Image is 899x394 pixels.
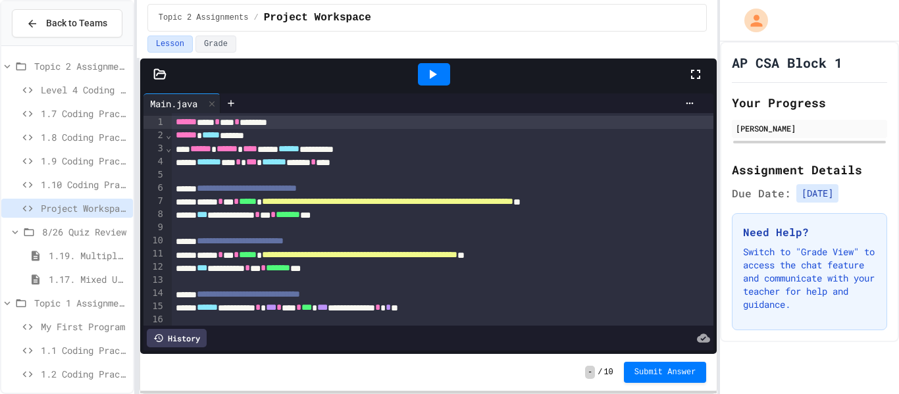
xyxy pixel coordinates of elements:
div: 11 [143,247,165,260]
button: Submit Answer [624,362,707,383]
button: Lesson [147,36,193,53]
span: 1.9 Coding Practice [41,154,128,168]
div: 16 [143,313,165,326]
div: 1 [143,116,165,129]
div: 2 [143,129,165,142]
p: Switch to "Grade View" to access the chat feature and communicate with your teacher for help and ... [743,245,876,311]
span: 1.7 Coding Practice [41,107,128,120]
span: 1.1 Coding Practice [41,343,128,357]
span: Back to Teams [46,16,107,30]
div: 15 [143,300,165,313]
div: History [147,329,207,347]
span: Submit Answer [634,367,696,378]
div: My Account [731,5,771,36]
button: Back to Teams [12,9,122,37]
div: 4 [143,155,165,168]
div: Main.java [143,93,220,113]
span: Topic 2 Assignments [159,12,249,23]
div: Main.java [143,97,204,111]
span: Level 4 Coding Challenge [41,83,128,97]
span: 1.8 Coding Practice [41,130,128,144]
span: Topic 1 Assignments [34,296,128,310]
div: 7 [143,195,165,208]
div: [PERSON_NAME] [736,122,883,134]
span: - [585,366,595,379]
span: / [254,12,259,23]
h1: AP CSA Block 1 [732,53,842,72]
span: Due Date: [732,185,791,201]
h3: Need Help? [743,224,876,240]
span: Topic 2 Assignments [34,59,128,73]
div: 3 [143,142,165,155]
span: Fold line [165,130,172,140]
h2: Your Progress [732,93,887,112]
div: 9 [143,221,165,234]
span: [DATE] [796,184,838,203]
span: 1.19. Multiple Choice Exercises for Unit 1a (1.1-1.6) [49,249,128,262]
span: 10 [604,367,613,378]
span: Project Workspace [41,201,128,215]
div: 10 [143,234,165,247]
div: 8 [143,208,165,221]
h2: Assignment Details [732,160,887,179]
div: 6 [143,182,165,195]
div: 13 [143,274,165,287]
button: Grade [195,36,236,53]
span: 1.10 Coding Practice [41,178,128,191]
div: 14 [143,287,165,300]
div: 5 [143,168,165,182]
span: My First Program [41,320,128,333]
span: / [598,367,602,378]
span: Project Workspace [264,10,371,26]
span: 8/26 Quiz Review [42,225,128,239]
span: 1.17. Mixed Up Code Practice 1.1-1.6 [49,272,128,286]
span: Fold line [165,143,172,153]
div: 12 [143,260,165,274]
span: 1.2 Coding Practice [41,367,128,381]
